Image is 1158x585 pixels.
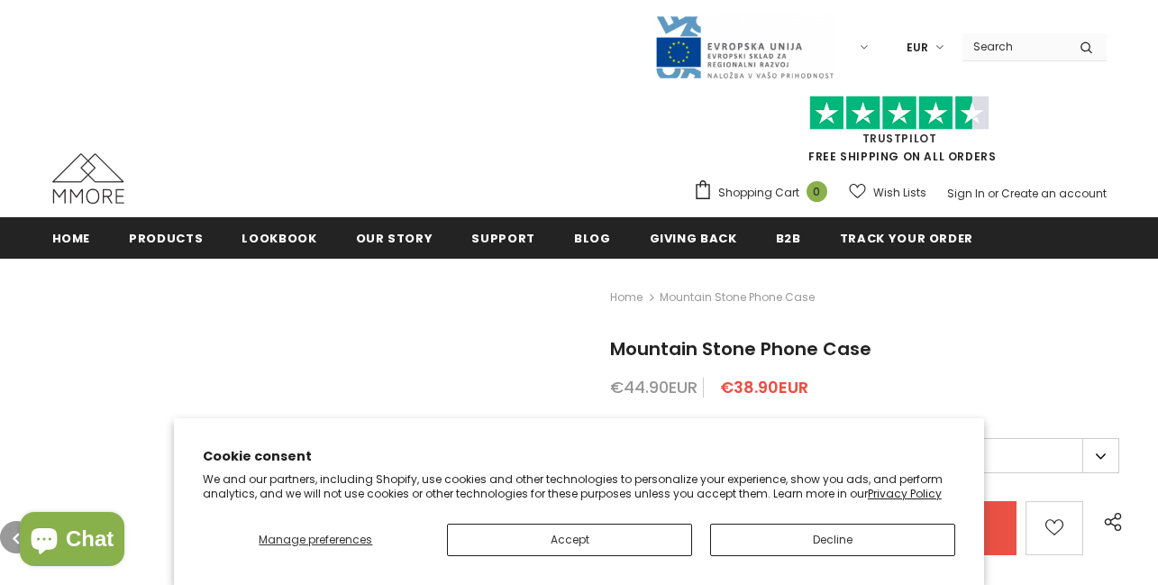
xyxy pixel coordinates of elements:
input: Search Site [962,33,1066,59]
span: 0 [807,181,827,202]
span: €38.90EUR [720,376,808,398]
a: Our Story [356,217,433,258]
span: Giving back [650,230,737,247]
span: Wish Lists [873,184,926,202]
span: Phone Model [610,416,681,431]
a: Lookbook [242,217,316,258]
img: MMORE Cases [52,153,124,204]
button: Accept [447,524,692,556]
span: Blog [574,230,611,247]
span: Products [129,230,203,247]
h2: Cookie consent [203,447,956,466]
a: Products [129,217,203,258]
inbox-online-store-chat: Shopify online store chat [14,512,130,571]
span: or [988,186,998,201]
a: support [471,217,535,258]
span: Lookbook [242,230,316,247]
a: Javni Razpis [654,39,834,54]
p: We and our partners, including Shopify, use cookies and other technologies to personalize your ex... [203,472,956,500]
a: Home [52,217,91,258]
a: Trustpilot [862,131,937,146]
a: Wish Lists [849,177,926,208]
span: Shopping Cart [718,184,799,202]
span: Track your order [840,230,973,247]
a: Blog [574,217,611,258]
button: Decline [710,524,955,556]
a: Sign In [947,186,985,201]
a: Giving back [650,217,737,258]
img: Javni Razpis [654,14,834,80]
a: Shopping Cart 0 [693,179,836,206]
a: Track your order [840,217,973,258]
span: Mountain Stone Phone Case [660,287,815,308]
button: Manage preferences [203,524,429,556]
span: Home [52,230,91,247]
a: Privacy Policy [868,486,942,501]
span: B2B [776,230,801,247]
span: Manage preferences [259,532,372,547]
span: FREE SHIPPING ON ALL ORDERS [693,104,1107,164]
span: Our Story [356,230,433,247]
a: Home [610,287,643,308]
a: B2B [776,217,801,258]
span: support [471,230,535,247]
span: Mountain Stone Phone Case [610,336,871,361]
img: Trust Pilot Stars [809,96,989,131]
span: EUR [907,39,928,57]
span: €44.90EUR [610,376,698,398]
a: Create an account [1001,186,1107,201]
